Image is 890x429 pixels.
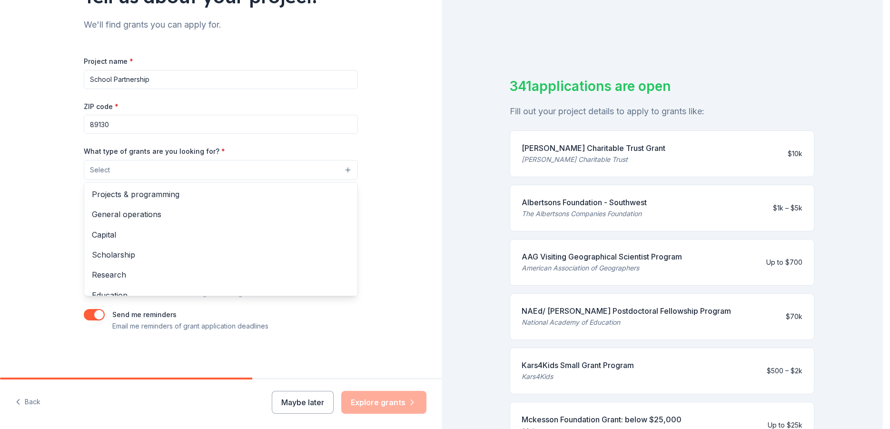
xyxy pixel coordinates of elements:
[92,208,350,220] span: General operations
[92,188,350,200] span: Projects & programming
[92,249,350,261] span: Scholarship
[84,182,358,296] div: Select
[90,164,110,176] span: Select
[92,229,350,241] span: Capital
[84,160,358,180] button: Select
[92,269,350,281] span: Research
[92,289,350,301] span: Education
